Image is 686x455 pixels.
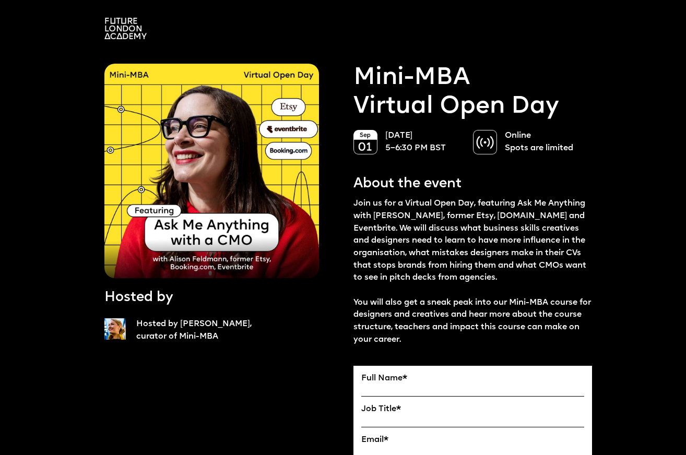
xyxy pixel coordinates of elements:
[104,18,147,39] img: A logo saying in 3 lines: Future London Academy
[385,130,462,154] p: [DATE] 5–6:30 PM BST
[361,374,584,384] label: Full Name
[353,175,462,194] p: About the event
[353,198,592,346] p: Join us for a Virtual Open Day, featuring Ask Me Anything with [PERSON_NAME], former Etsy, [DOMAI...
[136,318,281,343] p: Hosted by [PERSON_NAME], curator of Mini-MBA
[104,289,173,308] p: Hosted by
[361,404,584,414] label: Job Title
[505,130,582,154] p: Online Spots are limited
[361,435,584,445] label: Email
[353,64,559,121] a: Mini-MBAVirtual Open Day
